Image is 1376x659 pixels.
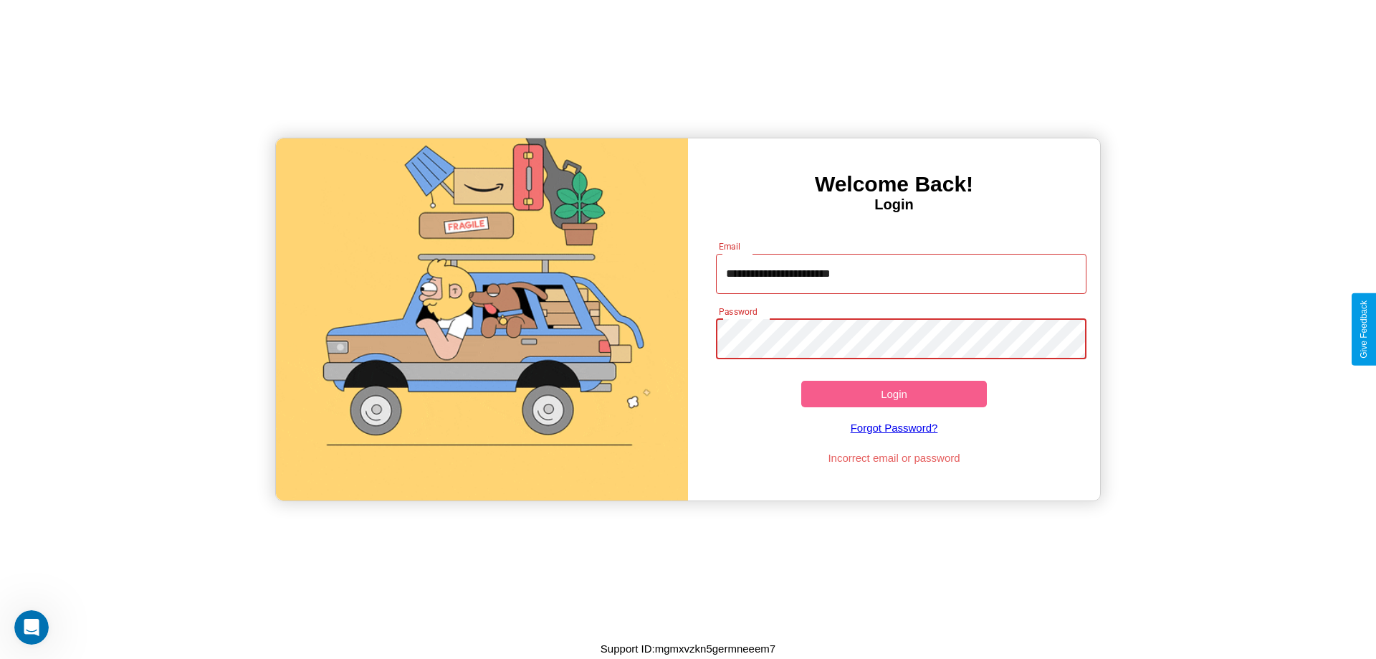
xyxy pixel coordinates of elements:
button: Login [801,381,987,407]
p: Incorrect email or password [709,448,1080,468]
label: Password [719,305,757,318]
a: Forgot Password? [709,407,1080,448]
iframe: Intercom live chat [14,610,49,645]
img: gif [276,138,688,501]
h3: Welcome Back! [688,172,1100,196]
p: Support ID: mgmxvzkn5germneeem7 [601,639,775,658]
div: Give Feedback [1359,300,1369,359]
label: Email [719,240,741,252]
h4: Login [688,196,1100,213]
